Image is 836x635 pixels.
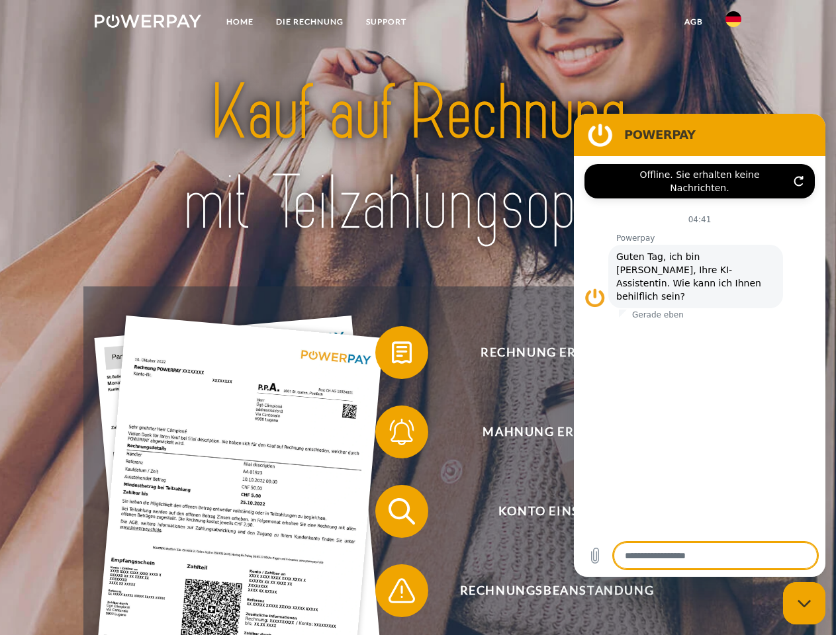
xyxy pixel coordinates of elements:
[375,326,720,379] button: Rechnung erhalten?
[395,405,719,458] span: Mahnung erhalten?
[375,405,720,458] button: Mahnung erhalten?
[95,15,201,28] img: logo-powerpay-white.svg
[126,63,710,253] img: title-powerpay_de.svg
[673,10,714,34] a: agb
[385,415,418,448] img: qb_bell.svg
[385,495,418,528] img: qb_search.svg
[725,11,741,27] img: de
[783,582,825,624] iframe: Schaltfläche zum Öffnen des Messaging-Fensters; Konversation läuft
[385,574,418,607] img: qb_warning.svg
[395,326,719,379] span: Rechnung erhalten?
[395,485,719,538] span: Konto einsehen
[265,10,355,34] a: DIE RECHNUNG
[574,114,825,577] iframe: Messaging-Fenster
[395,564,719,617] span: Rechnungsbeanstandung
[375,564,720,617] button: Rechnungsbeanstandung
[355,10,418,34] a: SUPPORT
[215,10,265,34] a: Home
[385,336,418,369] img: qb_bill.svg
[375,485,720,538] button: Konto einsehen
